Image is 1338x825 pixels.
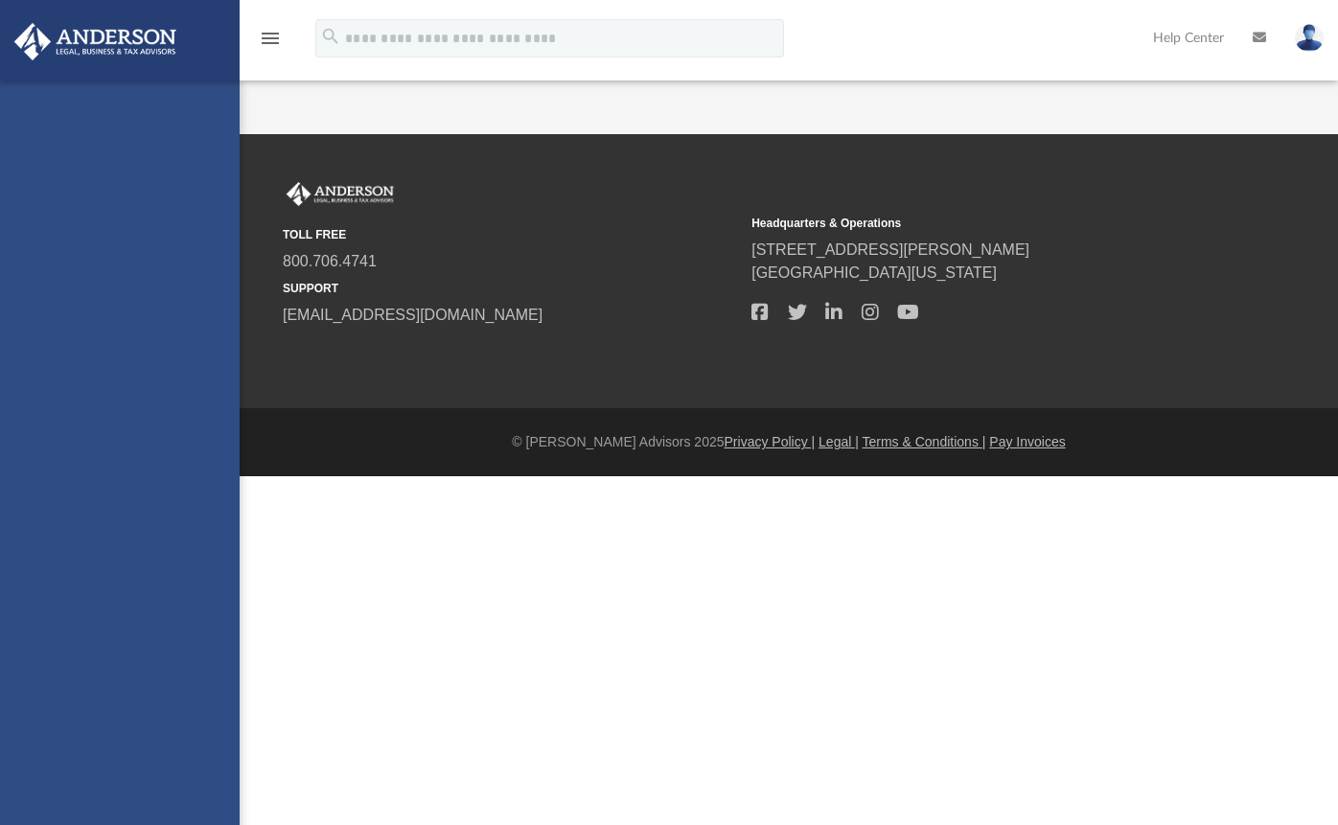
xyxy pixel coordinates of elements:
a: Legal | [819,434,859,449]
a: Pay Invoices [989,434,1065,449]
a: [EMAIL_ADDRESS][DOMAIN_NAME] [283,307,542,323]
i: menu [259,27,282,50]
i: search [320,26,341,47]
small: Headquarters & Operations [751,215,1207,232]
img: Anderson Advisors Platinum Portal [9,23,182,60]
a: [GEOGRAPHIC_DATA][US_STATE] [751,264,997,281]
a: Privacy Policy | [725,434,816,449]
a: Terms & Conditions | [863,434,986,449]
a: [STREET_ADDRESS][PERSON_NAME] [751,241,1029,258]
small: SUPPORT [283,280,738,297]
a: 800.706.4741 [283,253,377,269]
img: User Pic [1295,24,1324,52]
img: Anderson Advisors Platinum Portal [283,182,398,207]
div: © [PERSON_NAME] Advisors 2025 [240,432,1338,452]
small: TOLL FREE [283,226,738,243]
a: menu [259,36,282,50]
